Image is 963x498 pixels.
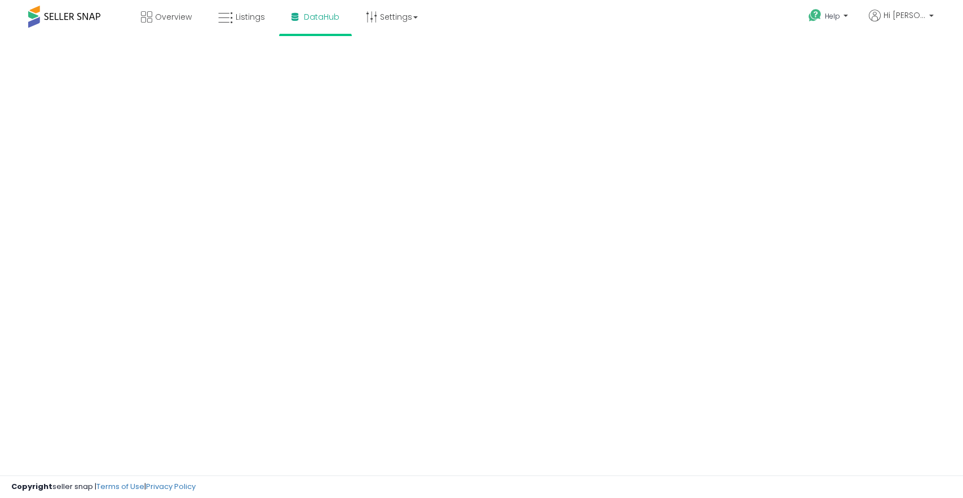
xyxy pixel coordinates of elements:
[884,10,926,21] span: Hi [PERSON_NAME]
[869,10,934,35] a: Hi [PERSON_NAME]
[808,8,822,23] i: Get Help
[304,11,339,23] span: DataHub
[236,11,265,23] span: Listings
[825,11,840,21] span: Help
[155,11,192,23] span: Overview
